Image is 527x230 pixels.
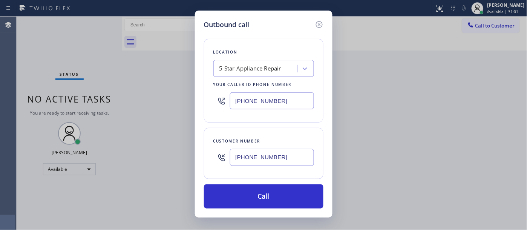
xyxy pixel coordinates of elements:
[230,92,314,109] input: (123) 456-7890
[204,20,250,30] h5: Outbound call
[219,64,282,73] div: 5 Star Appliance Repair
[213,48,314,56] div: Location
[204,184,323,209] button: Call
[213,137,314,145] div: Customer number
[230,149,314,166] input: (123) 456-7890
[213,81,314,89] div: Your caller id phone number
